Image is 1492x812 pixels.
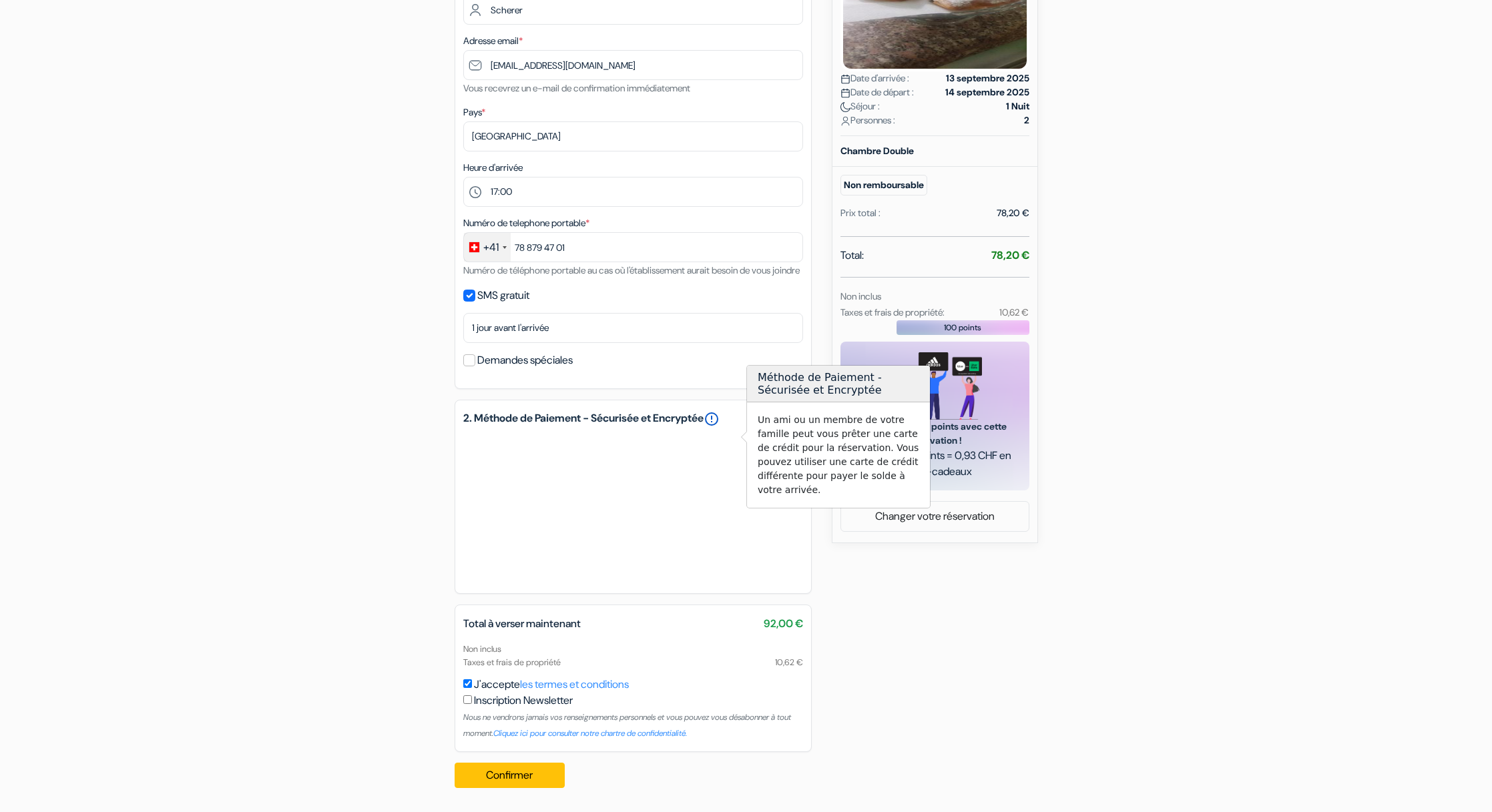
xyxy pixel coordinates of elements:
[991,248,1029,262] strong: 78,20 €
[764,616,803,632] span: 92,00 €
[463,232,803,262] input: 78 123 45 67
[945,85,1029,99] strong: 14 septembre 2025
[840,306,945,318] small: Taxes et frais de propriété:
[747,402,930,508] div: Un ami ou un membre de votre famille peut vous prêter une carte de crédit pour la réservation. Vo...
[455,763,565,788] button: Confirmer
[840,290,881,302] small: Non inclus
[840,175,927,195] small: Non remboursable
[463,216,589,230] label: Numéro de telephone portable
[946,71,1029,85] strong: 13 septembre 2025
[888,352,982,420] img: gift_card_hero_new.png
[463,617,581,631] span: Total à verser maintenant
[463,712,791,739] small: Nous ne vendrons jamais vos renseignements personnels et vous pouvez vous désabonner à tout moment.
[840,71,909,85] span: Date d'arrivée :
[461,430,806,585] iframe: Cadre de saisie sécurisé pour le paiement
[775,656,803,669] span: 10,62 €
[463,82,690,94] small: Vous recevrez un e-mail de confirmation immédiatement
[840,74,850,84] img: calendar.svg
[840,116,850,126] img: user_icon.svg
[463,105,485,119] label: Pays
[840,206,881,220] div: Prix total :
[474,693,573,709] label: Inscription Newsletter
[841,504,1029,529] a: Changer votre réservation
[463,161,523,175] label: Heure d'arrivée
[840,145,914,157] b: Chambre Double
[463,50,803,80] input: Entrer adresse e-mail
[477,351,573,370] label: Demandes spéciales
[477,286,529,305] label: SMS gratuit
[856,448,1013,480] span: Chaque 100 points = 0,93 CHF en cartes-cadeaux
[704,411,720,427] a: error_outline
[856,420,1013,448] span: Remportez 100 points avec cette réservation !
[474,677,629,693] label: J'accepte
[520,677,629,691] a: les termes et conditions
[463,34,523,48] label: Adresse email
[840,88,850,98] img: calendar.svg
[463,264,800,276] small: Numéro de téléphone portable au cas où l'établissement aurait besoin de vous joindre
[483,240,499,256] div: +41
[493,728,687,739] a: Cliquez ici pour consulter notre chartre de confidentialité.
[840,248,864,264] span: Total:
[1006,99,1029,113] strong: 1 Nuit
[944,322,981,334] span: 100 points
[999,306,1029,318] small: 10,62 €
[463,411,803,427] h5: 2. Méthode de Paiement - Sécurisée et Encryptée
[997,206,1029,220] div: 78,20 €
[840,85,914,99] span: Date de départ :
[840,99,880,113] span: Séjour :
[840,102,850,112] img: moon.svg
[464,233,511,262] div: Switzerland (Schweiz): +41
[455,643,811,668] div: Non inclus Taxes et frais de propriété
[747,366,930,402] h3: Méthode de Paiement - Sécurisée et Encryptée
[840,113,895,127] span: Personnes :
[1024,113,1029,127] strong: 2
